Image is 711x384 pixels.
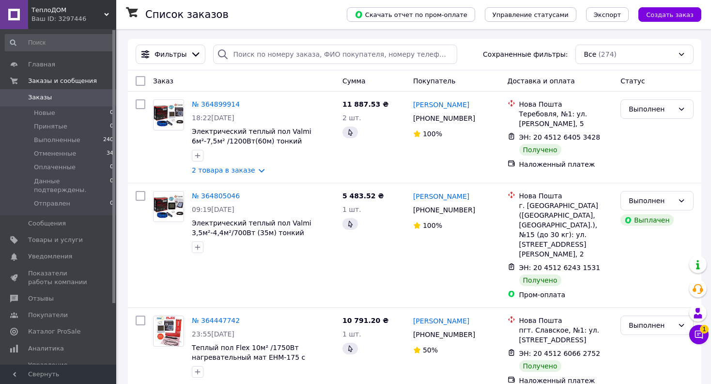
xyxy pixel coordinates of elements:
a: Фото товару [153,99,184,130]
img: Фото товару [155,316,182,346]
span: Покупатели [28,311,68,320]
a: 2 товара в заказе [192,166,255,174]
button: Создать заказ [638,7,701,22]
span: 100% [423,222,442,229]
div: Выплачен [620,214,673,226]
input: Поиск по номеру заказа, ФИО покупателя, номеру телефона, Email, номеру накладной [213,45,457,64]
span: Оплаченные [34,163,76,172]
span: Статус [620,77,645,85]
div: Получено [519,274,561,286]
a: № 364899914 [192,100,240,108]
span: Заказ [153,77,173,85]
span: 0 [110,109,113,117]
img: Фото товару [154,103,184,126]
button: Управление статусами [485,7,576,22]
span: ЭН: 20 4512 6405 3428 [519,133,601,141]
div: Нова Пошта [519,99,613,109]
span: Товары и услуги [28,236,83,244]
span: Новые [34,109,55,117]
span: 0 [110,122,113,131]
button: Скачать отчет по пром-оплате [347,7,475,22]
div: Ваш ID: 3297446 [31,15,116,23]
input: Поиск [5,34,114,51]
span: 0 [110,177,113,194]
span: Управление статусами [493,11,569,18]
a: Создать заказ [629,10,701,18]
span: Отзывы [28,294,54,303]
div: Наложенный платеж [519,160,613,169]
div: г. [GEOGRAPHIC_DATA] ([GEOGRAPHIC_DATA], [GEOGRAPHIC_DATA].), №15 (до 30 кг): ул. [STREET_ADDRESS... [519,201,613,259]
span: Заказы и сообщения [28,77,97,85]
button: Экспорт [586,7,629,22]
span: 1 шт. [342,206,361,213]
span: Каталог ProSale [28,327,80,336]
div: Выполнен [629,104,674,114]
a: Электрический теплый пол Valmi 6м²-7,5м² /1200Вт(60м) тонкий греющий кабель под плитку c терморег... [192,128,311,164]
h1: Список заказов [145,9,229,20]
span: (274) [598,50,617,58]
div: Нова Пошта [519,316,613,325]
div: Выполнен [629,195,674,206]
span: 2 шт. [342,114,361,122]
div: Пром-оплата [519,290,613,300]
a: № 364447742 [192,317,240,324]
span: Показатели работы компании [28,269,90,287]
span: Заказы [28,93,52,102]
span: 09:19[DATE] [192,206,234,213]
span: Покупатель [413,77,456,85]
a: Фото товару [153,191,184,222]
span: Отмененные [34,149,76,158]
span: 34 [107,149,113,158]
div: Теребовля, №1: ул. [PERSON_NAME], 5 [519,109,613,128]
div: Нова Пошта [519,191,613,201]
img: Фото товару [154,195,184,218]
span: Создать заказ [646,11,694,18]
span: Принятые [34,122,67,131]
span: ТеплоДОМ [31,6,104,15]
span: 1 [700,322,709,331]
span: ЭН: 20 4512 6243 1531 [519,264,601,272]
span: Отправлен [34,199,70,208]
span: Фильтры [155,49,186,59]
a: Фото товару [153,316,184,347]
span: 100% [423,130,442,138]
a: № 364805046 [192,192,240,200]
span: Сумма [342,77,366,85]
div: [PHONE_NUMBER] [411,203,477,217]
div: [PHONE_NUMBER] [411,112,477,125]
span: Управление сайтом [28,361,90,378]
span: Сохраненные фильтры: [483,49,568,59]
span: Данные подтверждены. [34,177,110,194]
div: Выполнен [629,320,674,331]
a: [PERSON_NAME] [413,100,469,110]
div: [PHONE_NUMBER] [411,328,477,341]
button: Чат с покупателем1 [689,325,709,344]
span: Аналитика [28,344,64,353]
div: Получено [519,144,561,156]
span: Доставка и оплата [508,77,575,85]
span: 5 483.52 ₴ [342,192,384,200]
a: [PERSON_NAME] [413,316,469,326]
span: Главная [28,60,55,69]
span: 0 [110,199,113,208]
a: [PERSON_NAME] [413,192,469,201]
a: Теплый пол Flex 10м² /1750Вт нагревательный мат EHM-175 с программируемым терморегулятором P30 [192,344,329,381]
span: 1 шт. [342,330,361,338]
div: пгт. Славское, №1: ул. [STREET_ADDRESS] [519,325,613,345]
span: 50% [423,346,438,354]
span: Уведомления [28,252,72,261]
span: Все [584,49,596,59]
span: Электрический теплый пол Valmi 3,5м²-4,4м²/700Вт (35м) тонкий греющий кабель под плитку c терморе... [192,219,311,256]
span: Скачать отчет по пром-оплате [355,10,467,19]
span: 23:55[DATE] [192,330,234,338]
span: 11 887.53 ₴ [342,100,388,108]
span: 10 791.20 ₴ [342,317,388,324]
div: Получено [519,360,561,372]
span: 18:22[DATE] [192,114,234,122]
span: Сообщения [28,219,66,228]
span: 0 [110,163,113,172]
span: Выполненные [34,136,80,144]
span: Экспорт [594,11,621,18]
